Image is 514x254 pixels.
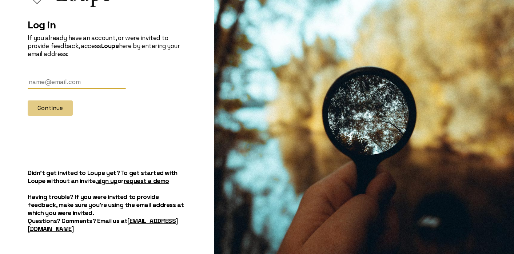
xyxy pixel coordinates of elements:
[101,42,119,50] strong: Loupe
[28,19,187,31] h2: Log in
[28,34,187,58] p: If you already have an account, or were invited to provide feedback, access here by entering your...
[28,217,178,233] a: [EMAIL_ADDRESS][DOMAIN_NAME]
[124,177,169,185] a: request a demo
[28,169,187,233] h5: Didn't get invited to Loupe yet? To get started with Loupe without an invite, or Having trouble? ...
[28,75,126,89] input: Email Address
[97,177,117,185] a: sign up
[28,100,73,116] button: Continue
